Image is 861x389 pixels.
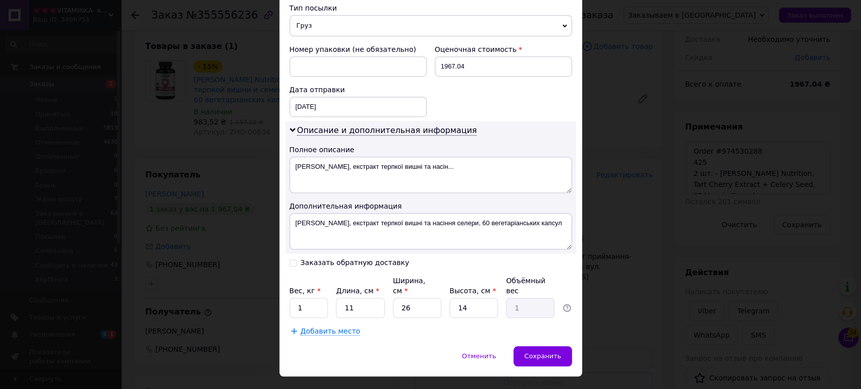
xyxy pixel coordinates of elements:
[297,125,477,136] span: Описание и дополнительная информация
[524,352,561,360] span: Сохранить
[435,44,572,54] div: Оценочная стоимость
[290,4,337,12] span: Тип посылки
[290,287,321,295] label: Вес, кг
[290,145,572,155] div: Полное описание
[290,157,572,193] textarea: [PERSON_NAME], екстракт терпкої вишні та насін...
[336,287,379,295] label: Длина, см
[290,44,427,54] div: Номер упаковки (не обязательно)
[290,201,572,211] div: Дополнительная информация
[301,258,410,267] div: Заказать обратную доставку
[462,352,496,360] span: Отменить
[290,213,572,249] textarea: [PERSON_NAME], екстракт терпкої вишні та насіння селери, 60 вегетаріанських капсул
[449,287,496,295] label: Высота, см
[393,277,425,295] label: Ширина, см
[301,327,361,336] span: Добавить место
[290,85,427,95] div: Дата отправки
[506,276,554,296] div: Объёмный вес
[290,15,572,36] span: Груз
